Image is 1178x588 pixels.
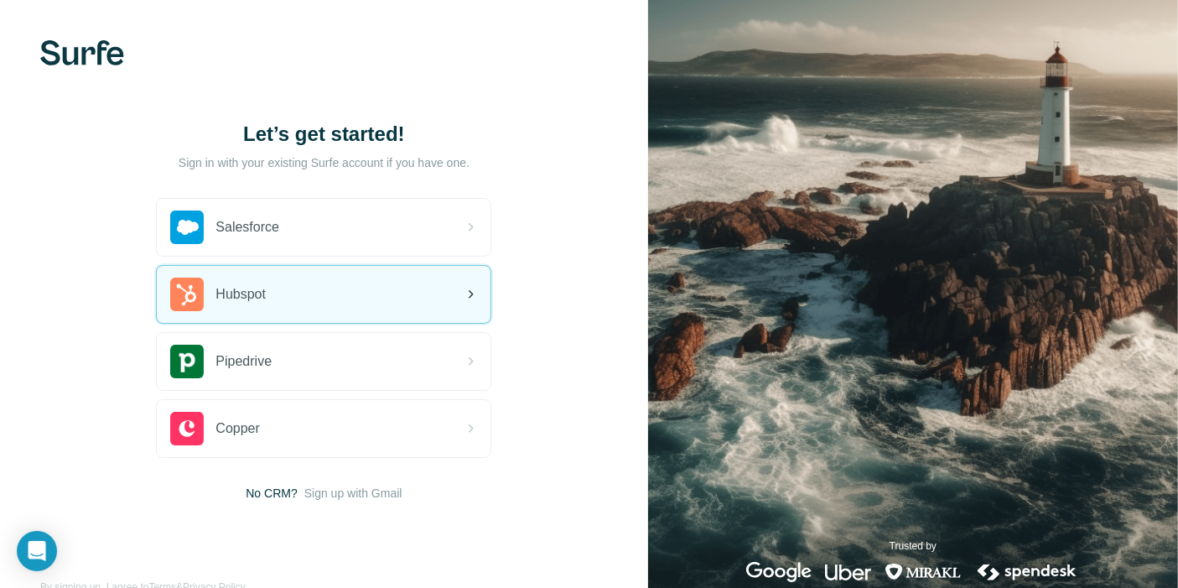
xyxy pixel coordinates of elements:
button: Sign up with Gmail [304,485,402,502]
span: No CRM? [246,485,297,502]
img: uber's logo [825,562,871,582]
span: Hubspot [215,284,266,304]
p: Trusted by [890,539,937,554]
img: copper's logo [170,412,204,445]
h1: Let’s get started! [156,121,491,148]
span: Pipedrive [215,351,272,372]
div: Open Intercom Messenger [17,531,57,571]
img: google's logo [746,562,812,582]
img: spendesk's logo [975,562,1079,582]
img: mirakl's logo [885,562,962,582]
img: hubspot's logo [170,278,204,311]
span: Copper [215,419,259,439]
p: Sign in with your existing Surfe account if you have one. [179,154,470,171]
img: pipedrive's logo [170,345,204,378]
img: salesforce's logo [170,211,204,244]
img: Surfe's logo [40,40,124,65]
span: Salesforce [215,217,279,237]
